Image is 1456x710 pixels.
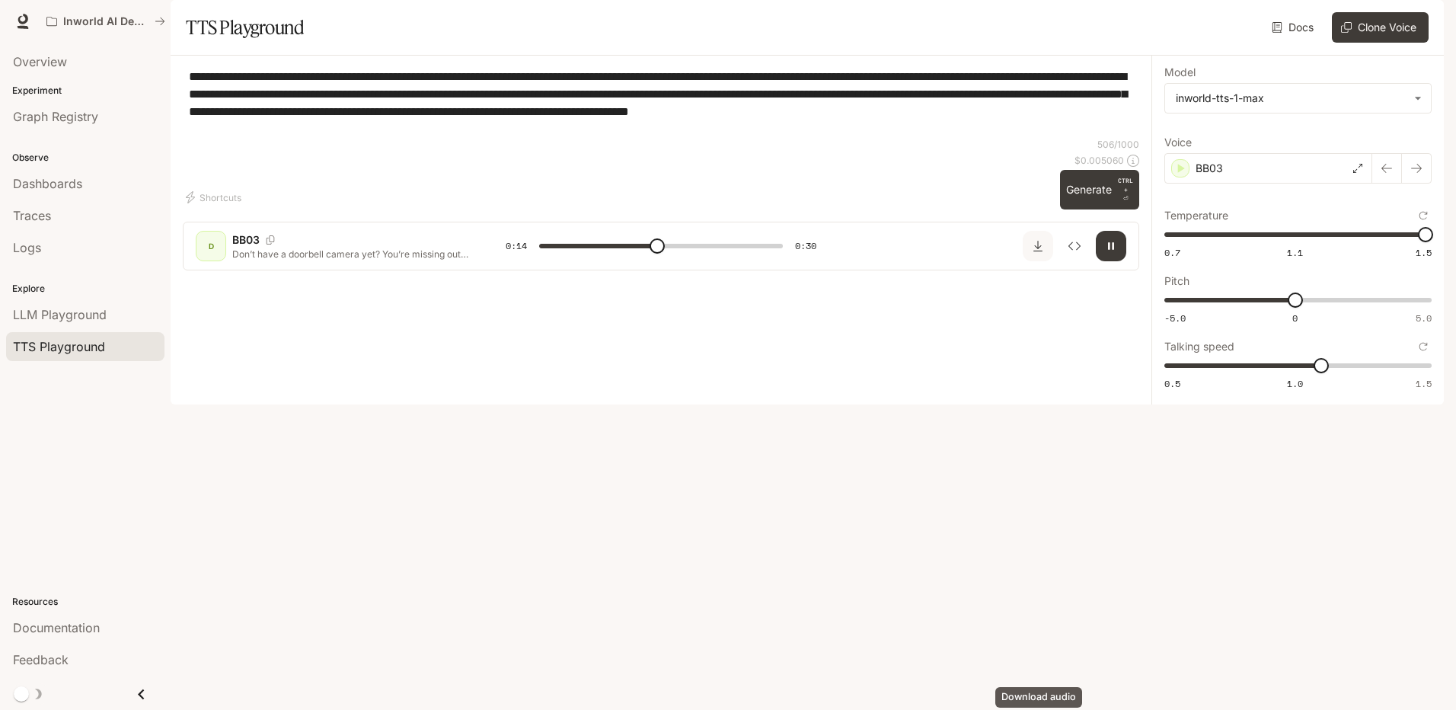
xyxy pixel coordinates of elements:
[1416,312,1432,325] span: 5.0
[1196,161,1223,176] p: BB03
[795,238,816,254] span: 0:30
[506,238,527,254] span: 0:14
[1176,91,1407,106] div: inworld-tts-1-max
[183,185,247,209] button: Shortcuts
[1164,67,1196,78] p: Model
[1292,312,1298,325] span: 0
[1287,246,1303,259] span: 1.1
[1415,207,1432,224] button: Reset to default
[1118,176,1133,203] p: ⏎
[232,248,469,261] p: Don’t have a doorbell camera yet? You’re missing out. A while back, somebody messed with my car, ...
[232,232,260,248] p: BB03
[186,12,304,43] h1: TTS Playground
[1164,377,1180,390] span: 0.5
[1164,341,1234,352] p: Talking speed
[1164,246,1180,259] span: 0.7
[40,6,172,37] button: All workspaces
[1059,231,1090,261] button: Inspect
[1164,276,1189,286] p: Pitch
[199,234,223,258] div: D
[63,15,148,28] p: Inworld AI Demos
[1118,176,1133,194] p: CTRL +
[1332,12,1429,43] button: Clone Voice
[1164,137,1192,148] p: Voice
[1415,338,1432,355] button: Reset to default
[1097,138,1139,151] p: 506 / 1000
[1164,312,1186,325] span: -5.0
[1023,231,1053,261] button: Download audio
[1165,84,1431,113] div: inworld-tts-1-max
[260,235,281,245] button: Copy Voice ID
[1164,210,1228,221] p: Temperature
[1269,12,1320,43] a: Docs
[1287,377,1303,390] span: 1.0
[1416,377,1432,390] span: 1.5
[995,687,1082,708] div: Download audio
[1060,170,1139,209] button: GenerateCTRL +⏎
[1416,246,1432,259] span: 1.5
[1074,154,1124,167] p: $ 0.005060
